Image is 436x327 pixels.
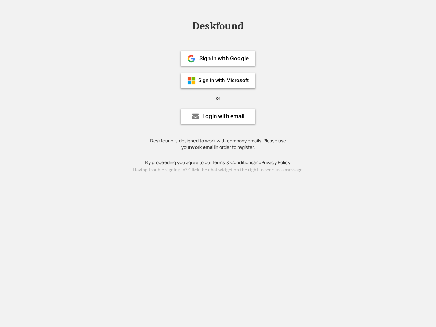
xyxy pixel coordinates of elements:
div: By proceeding you agree to our and [145,159,291,166]
a: Privacy Policy. [261,160,291,166]
div: or [216,95,220,102]
div: Sign in with Microsoft [198,78,249,83]
strong: work email [191,144,215,150]
img: 1024px-Google__G__Logo.svg.png [187,54,196,63]
div: Sign in with Google [199,56,249,61]
div: Deskfound is designed to work with company emails. Please use your in order to register. [141,138,295,151]
img: ms-symbollockup_mssymbol_19.png [187,77,196,85]
a: Terms & Conditions [212,160,253,166]
div: Deskfound [189,21,247,31]
div: Login with email [202,113,244,119]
